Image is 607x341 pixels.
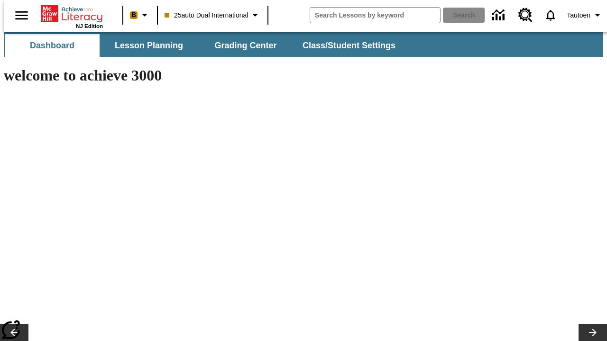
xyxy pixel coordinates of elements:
[161,7,265,24] button: Class: 25auto Dual International, Select your class
[8,1,36,29] button: Open side menu
[538,3,563,27] a: Notifications
[303,40,395,51] span: Class/Student Settings
[126,7,154,24] button: Boost Class color is peach. Change class color
[30,40,74,51] span: Dashboard
[131,9,136,21] span: B
[563,7,607,24] button: Profile/Settings
[41,4,103,23] a: Home
[4,32,603,57] div: SubNavbar
[310,8,440,23] input: search field
[4,67,414,84] h1: welcome to achieve 3000
[76,23,103,29] span: NJ Edition
[579,324,607,341] button: Lesson carousel, Next
[4,34,404,57] div: SubNavbar
[41,3,103,29] div: Home
[513,2,538,28] a: Resource Center, Will open in new tab
[214,40,276,51] span: Grading Center
[567,10,590,20] span: Tautoen
[295,34,403,57] button: Class/Student Settings
[5,34,100,57] button: Dashboard
[198,34,293,57] button: Grading Center
[101,34,196,57] button: Lesson Planning
[165,10,248,20] span: 25auto Dual International
[487,2,513,28] a: Data Center
[115,40,183,51] span: Lesson Planning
